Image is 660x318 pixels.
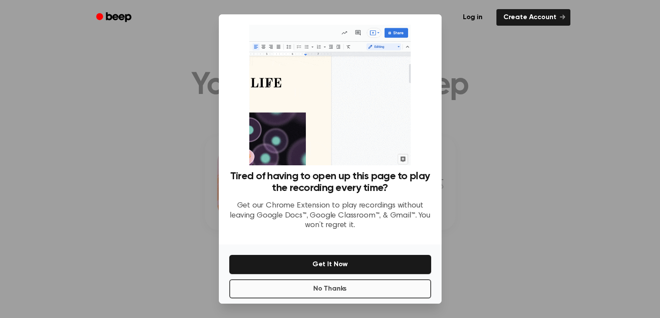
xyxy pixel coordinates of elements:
[90,9,139,26] a: Beep
[229,279,431,298] button: No Thanks
[229,171,431,194] h3: Tired of having to open up this page to play the recording every time?
[229,255,431,274] button: Get It Now
[229,201,431,231] p: Get our Chrome Extension to play recordings without leaving Google Docs™, Google Classroom™, & Gm...
[496,9,570,26] a: Create Account
[454,7,491,27] a: Log in
[249,25,411,165] img: Beep extension in action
